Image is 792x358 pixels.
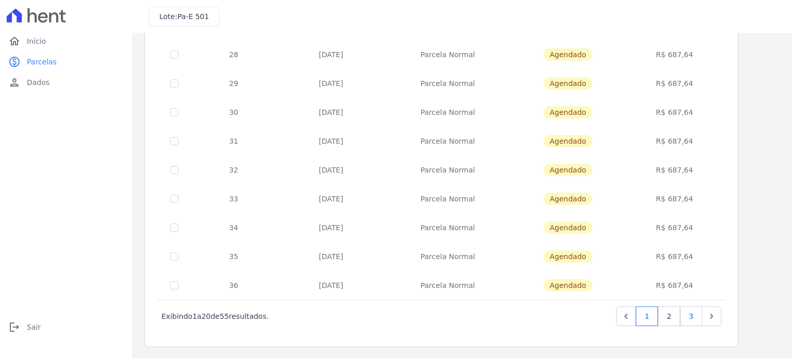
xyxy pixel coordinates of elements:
td: R$ 687,64 [626,271,723,300]
h3: Lote: [159,11,209,22]
td: Parcela Normal [385,69,510,98]
span: 55 [220,312,229,320]
td: Parcela Normal [385,98,510,127]
a: logoutSair [4,317,128,337]
td: [DATE] [276,184,385,213]
span: 20 [202,312,211,320]
span: Dados [27,77,49,88]
td: [DATE] [276,127,385,156]
span: Agendado [543,106,592,118]
td: [DATE] [276,69,385,98]
td: 28 [191,40,276,69]
span: Agendado [543,221,592,234]
td: R$ 687,64 [626,127,723,156]
td: R$ 687,64 [626,40,723,69]
span: Agendado [543,77,592,90]
td: [DATE] [276,213,385,242]
td: 31 [191,127,276,156]
td: 33 [191,184,276,213]
td: R$ 687,64 [626,98,723,127]
a: Next [702,306,721,326]
td: R$ 687,64 [626,69,723,98]
td: 36 [191,271,276,300]
span: Agendado [543,164,592,176]
span: Parcelas [27,57,57,67]
td: Parcela Normal [385,242,510,271]
td: Parcela Normal [385,156,510,184]
p: Exibindo a de resultados. [161,311,269,321]
i: person [8,76,21,89]
td: R$ 687,64 [626,184,723,213]
a: 2 [658,306,680,326]
td: Parcela Normal [385,184,510,213]
td: R$ 687,64 [626,213,723,242]
td: R$ 687,64 [626,156,723,184]
span: Agendado [543,135,592,147]
a: Previous [616,306,636,326]
td: R$ 687,64 [626,242,723,271]
td: [DATE] [276,40,385,69]
td: [DATE] [276,242,385,271]
span: Pa-E 501 [177,12,209,21]
td: 35 [191,242,276,271]
i: logout [8,321,21,333]
a: 3 [680,306,702,326]
a: personDados [4,72,128,93]
span: Agendado [543,250,592,263]
span: 1 [192,312,197,320]
a: homeInício [4,31,128,52]
td: Parcela Normal [385,40,510,69]
span: Agendado [543,48,592,61]
span: Agendado [543,279,592,292]
td: 32 [191,156,276,184]
span: Sair [27,322,41,332]
td: 29 [191,69,276,98]
a: 1 [636,306,658,326]
td: [DATE] [276,156,385,184]
td: [DATE] [276,98,385,127]
span: Início [27,36,46,46]
td: Parcela Normal [385,271,510,300]
td: Parcela Normal [385,127,510,156]
i: home [8,35,21,47]
a: paidParcelas [4,52,128,72]
td: 30 [191,98,276,127]
i: paid [8,56,21,68]
td: 34 [191,213,276,242]
span: Agendado [543,193,592,205]
td: Parcela Normal [385,213,510,242]
td: [DATE] [276,271,385,300]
